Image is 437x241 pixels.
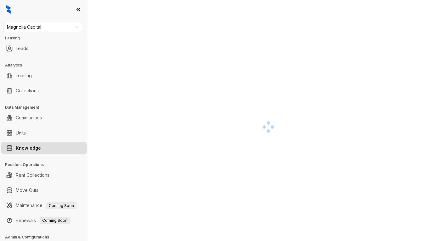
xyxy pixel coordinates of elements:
[16,112,42,124] a: Communities
[5,35,88,41] h3: Leasing
[1,127,87,139] li: Units
[16,214,70,227] a: RenewalsComing Soon
[40,217,70,224] span: Coming Soon
[16,169,49,181] a: Rent Collections
[1,142,87,154] li: Knowledge
[5,62,88,68] h3: Analytics
[46,202,77,209] span: Coming Soon
[16,84,39,97] a: Collections
[16,127,26,139] a: Units
[1,214,87,227] li: Renewals
[7,22,78,32] span: Magnolia Capital
[1,169,87,181] li: Rent Collections
[6,5,11,14] img: logo
[5,162,88,168] h3: Resident Operations
[16,184,38,197] a: Move Outs
[1,42,87,55] li: Leads
[16,42,28,55] a: Leads
[5,234,88,240] h3: Admin & Configurations
[16,142,41,154] a: Knowledge
[16,69,32,82] a: Leasing
[1,199,87,212] li: Maintenance
[1,84,87,97] li: Collections
[5,105,88,110] h3: Data Management
[1,184,87,197] li: Move Outs
[1,112,87,124] li: Communities
[1,69,87,82] li: Leasing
